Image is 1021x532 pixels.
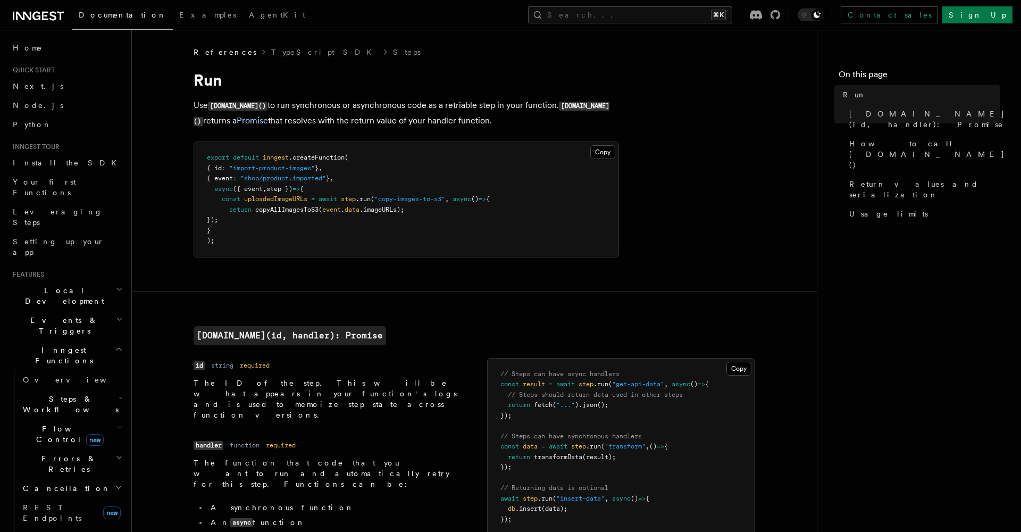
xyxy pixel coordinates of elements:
span: Events & Triggers [9,315,116,336]
span: step [523,495,538,502]
span: db [508,505,515,512]
span: Inngest Functions [9,345,115,366]
span: // Steps can have async handlers [500,370,620,378]
button: Inngest Functions [9,340,125,370]
span: .run [586,443,601,450]
span: // Steps should return data used in other steps [508,391,683,398]
a: Return values and serialization [845,174,1000,204]
span: . [341,206,345,213]
span: async [612,495,631,502]
span: { id [207,164,222,172]
li: A synchronous function [207,502,462,513]
h1: Run [194,70,619,89]
span: .run [593,380,608,388]
span: () [471,195,479,203]
span: (data); [541,505,567,512]
span: ( [371,195,374,203]
span: , [319,164,322,172]
span: , [445,195,449,203]
span: "import-product-images" [229,164,315,172]
a: Leveraging Steps [9,202,125,232]
span: (result); [582,453,616,461]
span: { [705,380,709,388]
span: () [631,495,638,502]
span: References [194,47,256,57]
span: Steps & Workflows [19,394,119,415]
span: // Steps can have synchronous handlers [500,433,642,440]
code: handler [194,441,223,450]
a: Install the SDK [9,153,125,172]
span: .createFunction [289,154,345,161]
span: export [207,154,229,161]
span: } [326,174,330,182]
span: event [322,206,341,213]
a: Your first Functions [9,172,125,202]
span: Node.js [13,101,63,110]
span: async [453,195,471,203]
span: .run [538,495,553,502]
span: }); [207,216,218,223]
span: new [86,434,104,446]
span: // Returning data is optional [500,484,608,492]
span: ( [608,380,612,388]
span: Quick start [9,66,55,74]
a: Usage limits [845,204,1000,223]
button: Search...⌘K [528,6,732,23]
span: fetch [534,401,553,409]
span: Return values and serialization [849,179,1000,200]
span: ( [553,401,556,409]
span: { [300,185,304,193]
span: : [222,164,225,172]
span: , [664,380,668,388]
span: Cancellation [19,483,111,494]
span: Python [13,120,52,129]
button: Errors & Retries [19,449,125,479]
a: Node.js [9,96,125,115]
a: Documentation [72,3,173,30]
dd: required [266,441,296,450]
span: .json [579,401,597,409]
span: }); [500,463,512,471]
span: ( [345,154,348,161]
span: inngest [263,154,289,161]
span: Your first Functions [13,178,76,197]
code: async [230,518,253,527]
span: Errors & Retries [19,453,115,475]
span: "..." [556,401,575,409]
span: } [315,164,319,172]
span: step }) [266,185,292,193]
span: , [605,495,608,502]
span: Leveraging Steps [13,207,103,227]
a: Run [839,85,1000,104]
span: async [214,185,233,193]
button: Cancellation [19,479,125,498]
span: (); [597,401,608,409]
span: ); [207,237,214,244]
span: step [571,443,586,450]
span: Features [9,270,44,279]
span: transformData [534,453,582,461]
a: [DOMAIN_NAME](id, handler): Promise [845,104,1000,134]
span: , [330,174,333,182]
span: return [229,206,252,213]
p: The ID of the step. This will be what appears in your function's logs and is used to memoize step... [194,378,462,420]
span: = [541,443,545,450]
span: : [233,174,237,182]
span: = [549,380,553,388]
span: new [103,506,121,519]
span: data [345,206,359,213]
span: const [500,443,519,450]
code: [DOMAIN_NAME]() [208,102,267,111]
button: Toggle dark mode [798,9,823,21]
span: Examples [179,11,236,19]
span: Flow Control [19,423,117,445]
span: Run [843,89,866,100]
span: "insert-data" [556,495,605,502]
button: Steps & Workflows [19,389,125,419]
span: => [292,185,300,193]
span: ( [319,206,322,213]
a: Setting up your app [9,232,125,262]
span: Home [13,43,43,53]
a: Overview [19,370,125,389]
button: Flow Controlnew [19,419,125,449]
